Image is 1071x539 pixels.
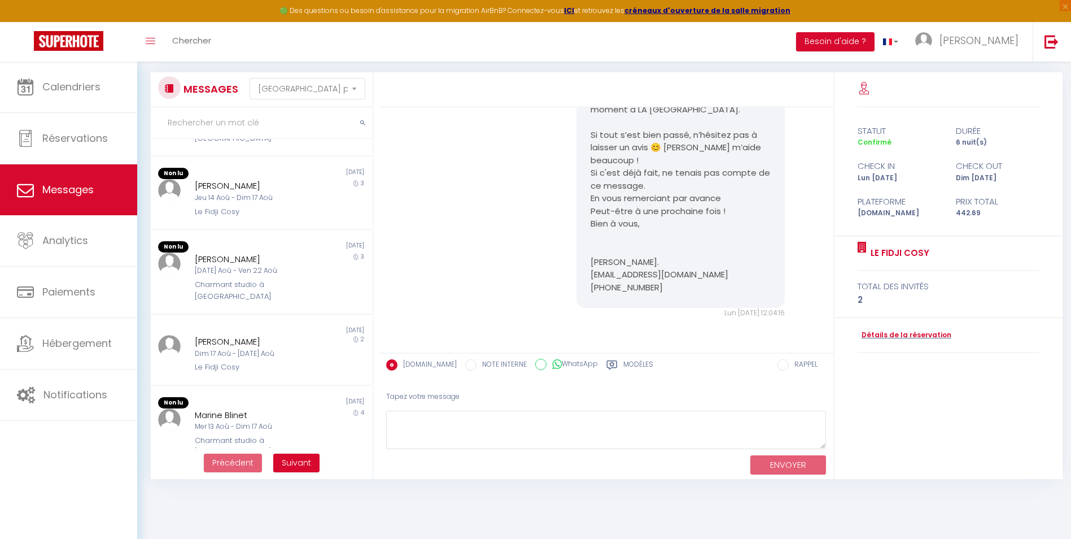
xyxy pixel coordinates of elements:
button: Next [273,454,320,473]
input: Rechercher un mot clé [151,107,373,139]
div: [PERSON_NAME] [195,179,309,193]
div: 6 nuit(s) [948,137,1047,148]
div: total des invités [858,280,1040,293]
span: Calendriers [42,80,100,94]
span: 3 [361,253,364,261]
div: Dim [DATE] [948,173,1047,184]
div: [DATE] [261,397,371,408]
div: Tapez votre message [386,383,826,411]
a: ICI [564,6,574,15]
span: Chercher [172,34,211,46]
a: créneaux d'ouverture de la salle migration [624,6,790,15]
div: Le Fidji Cosy [195,206,309,218]
span: Non lu [158,241,189,253]
span: Réservations [42,131,108,145]
div: 2 [858,293,1040,307]
span: Suivant [282,457,311,468]
div: check out [948,159,1047,173]
img: ... [158,408,181,431]
div: Charmant studio à [GEOGRAPHIC_DATA] [195,435,309,458]
label: NOTE INTERNE [477,359,527,372]
div: Lun [DATE] 12:04:16 [576,308,785,319]
div: Plateforme [850,195,949,208]
label: WhatsApp [547,359,598,371]
div: [DATE] Aoû - Ven 22 Aoû [195,266,309,276]
p: [PHONE_NUMBER] [591,281,771,294]
div: 442.69 [948,208,1047,219]
blockquote: Bonjour [PERSON_NAME] Merci encore pour votre séjour chez nous ! au Le Fidji Cosy J’espère que vo... [591,40,771,281]
img: ... [915,32,932,49]
div: statut [850,124,949,138]
label: Modèles [623,359,653,373]
div: Mer 13 Aoû - Dim 17 Aoû [195,421,309,432]
span: Non lu [158,397,189,408]
button: Previous [204,454,262,473]
div: [DATE] [261,326,371,335]
img: logout [1044,34,1059,49]
button: Besoin d'aide ? [796,32,875,51]
div: check in [850,159,949,173]
div: [DOMAIN_NAME] [850,208,949,219]
a: ... [PERSON_NAME] [907,22,1033,62]
span: Notifications [43,388,107,402]
img: ... [158,253,181,275]
span: Messages [42,182,94,197]
span: Confirmé [858,137,891,147]
span: [PERSON_NAME] [939,33,1018,47]
img: ... [158,179,181,202]
span: Non lu [158,168,189,179]
div: [PERSON_NAME] [195,335,309,349]
div: durée [948,124,1047,138]
span: 2 [361,335,364,344]
div: Dim 17 Aoû - [DATE] Aoû [195,349,309,359]
span: 4 [361,408,364,417]
span: Paiements [42,285,95,299]
div: [PERSON_NAME] [195,253,309,266]
label: RAPPEL [789,359,818,372]
div: Charmant studio à [GEOGRAPHIC_DATA] [195,279,309,302]
a: Le Fidji Cosy [867,246,929,260]
div: [DATE] [261,168,371,179]
img: Super Booking [34,31,103,51]
div: [DATE] [261,241,371,253]
div: Jeu 14 Aoû - Dim 17 Aoû [195,193,309,203]
span: Hébergement [42,336,112,350]
h3: MESSAGES [181,76,238,102]
button: Ouvrir le widget de chat LiveChat [9,5,43,38]
label: [DOMAIN_NAME] [397,359,457,372]
span: Précédent [212,457,253,468]
div: Prix total [948,195,1047,208]
div: Le Fidji Cosy [195,362,309,373]
a: Chercher [164,22,220,62]
a: Détails de la réservation [858,330,951,341]
button: ENVOYER [750,455,826,475]
img: ... [158,335,181,358]
div: Marine Blinet [195,408,309,422]
div: Lun [DATE] [850,173,949,184]
span: Analytics [42,233,88,247]
span: 3 [361,179,364,188]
